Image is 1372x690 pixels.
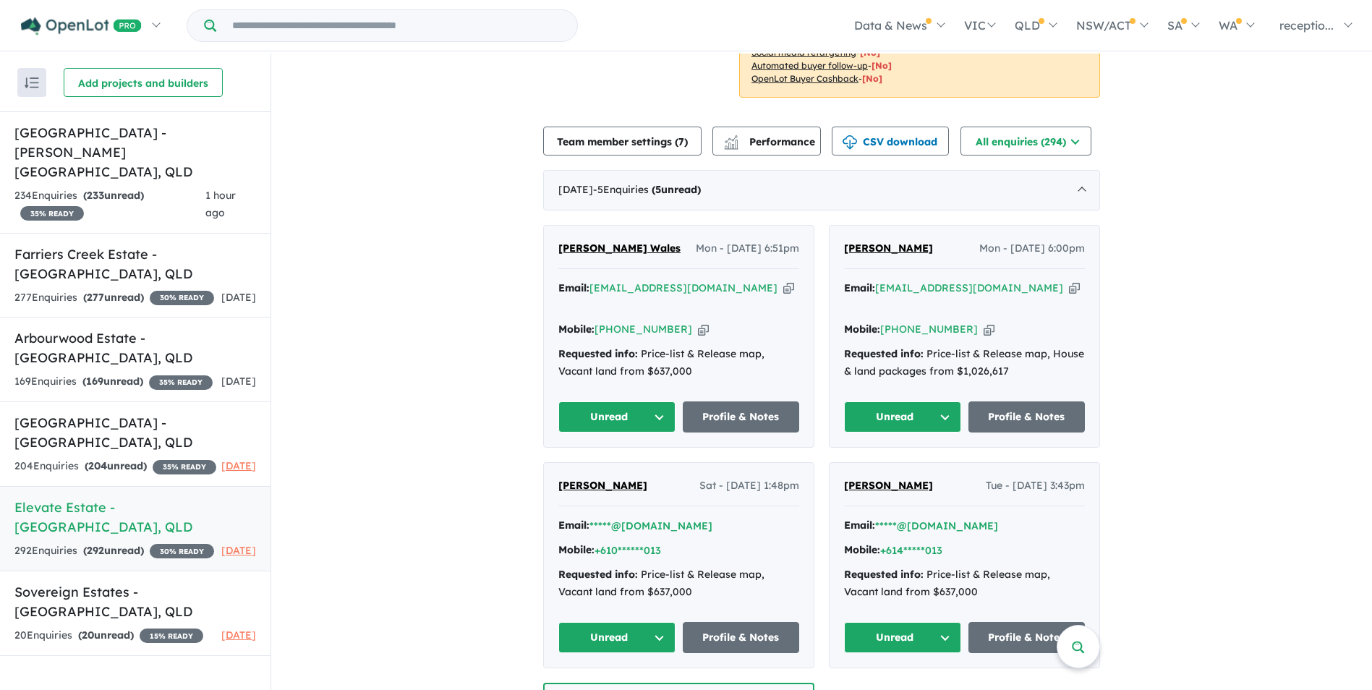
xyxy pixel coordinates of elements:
div: Price-list & Release map, House & land packages from $1,026,617 [844,346,1085,380]
span: [No] [862,73,882,84]
strong: Requested info: [558,568,638,581]
div: 234 Enquir ies [14,187,205,222]
strong: ( unread) [83,544,144,557]
a: [PERSON_NAME] [844,240,933,257]
strong: Mobile: [558,543,595,556]
button: Unread [844,401,961,433]
span: 30 % READY [150,291,214,305]
div: Price-list & Release map, Vacant land from $637,000 [558,346,799,380]
img: line-chart.svg [725,135,738,143]
h5: Farriers Creek Estate - [GEOGRAPHIC_DATA] , QLD [14,244,256,284]
button: Copy [698,322,709,337]
div: 277 Enquir ies [14,289,214,307]
span: [PERSON_NAME] [558,479,647,492]
strong: Email: [558,519,589,532]
span: [DATE] [221,375,256,388]
img: download icon [843,135,857,150]
span: [PERSON_NAME] Wales [558,242,681,255]
span: 1 hour ago [205,189,236,219]
strong: Email: [844,281,875,294]
span: [No] [872,60,892,71]
span: [DATE] [221,291,256,304]
strong: ( unread) [85,459,147,472]
span: 292 [87,544,104,557]
button: Copy [984,322,994,337]
span: [DATE] [221,459,256,472]
a: Profile & Notes [968,401,1086,433]
span: 30 % READY [150,544,214,558]
a: [PHONE_NUMBER] [880,323,978,336]
span: 35 % READY [153,460,216,474]
span: 233 [87,189,104,202]
a: [PERSON_NAME] Wales [558,240,681,257]
span: [DATE] [221,544,256,557]
span: 5 [655,183,661,196]
strong: ( unread) [82,375,143,388]
span: receptio... [1279,18,1334,33]
span: 204 [88,459,107,472]
a: Profile & Notes [968,622,1086,653]
div: 292 Enquir ies [14,542,214,560]
div: 204 Enquir ies [14,458,216,475]
span: - 5 Enquir ies [593,183,701,196]
img: sort.svg [25,77,39,88]
input: Try estate name, suburb, builder or developer [219,10,574,41]
button: Unread [558,401,676,433]
button: CSV download [832,127,949,156]
a: [PERSON_NAME] [558,477,647,495]
span: 169 [86,375,103,388]
span: [PERSON_NAME] [844,242,933,255]
span: 35 % READY [20,206,84,221]
button: Performance [712,127,821,156]
a: Profile & Notes [683,401,800,433]
a: [PHONE_NUMBER] [595,323,692,336]
strong: ( unread) [83,291,144,304]
span: 20 [82,629,94,642]
u: Automated buyer follow-up [751,60,868,71]
strong: ( unread) [78,629,134,642]
img: Openlot PRO Logo White [21,17,142,35]
button: All enquiries (294) [960,127,1091,156]
span: [PERSON_NAME] [844,479,933,492]
button: Add projects and builders [64,68,223,97]
div: 20 Enquir ies [14,627,203,644]
span: 15 % READY [140,629,203,643]
h5: Sovereign Estates - [GEOGRAPHIC_DATA] , QLD [14,582,256,621]
strong: Email: [558,281,589,294]
a: [PERSON_NAME] [844,477,933,495]
strong: ( unread) [652,183,701,196]
strong: Email: [844,519,875,532]
u: Social media retargeting [751,47,856,58]
div: Price-list & Release map, Vacant land from $637,000 [844,566,1085,601]
span: Mon - [DATE] 6:00pm [979,240,1085,257]
strong: Requested info: [558,347,638,360]
img: bar-chart.svg [724,140,738,149]
u: OpenLot Buyer Cashback [751,73,858,84]
span: Performance [726,135,815,148]
button: Copy [1069,281,1080,296]
span: 277 [87,291,104,304]
button: Copy [783,281,794,296]
strong: Mobile: [844,543,880,556]
span: Sat - [DATE] 1:48pm [699,477,799,495]
strong: Requested info: [844,568,924,581]
strong: Requested info: [844,347,924,360]
button: Team member settings (7) [543,127,702,156]
strong: Mobile: [558,323,595,336]
span: Tue - [DATE] 3:43pm [986,477,1085,495]
span: Mon - [DATE] 6:51pm [696,240,799,257]
a: [EMAIL_ADDRESS][DOMAIN_NAME] [875,281,1063,294]
strong: ( unread) [83,189,144,202]
h5: Elevate Estate - [GEOGRAPHIC_DATA] , QLD [14,498,256,537]
div: 169 Enquir ies [14,373,213,391]
h5: Arbourwood Estate - [GEOGRAPHIC_DATA] , QLD [14,328,256,367]
strong: Mobile: [844,323,880,336]
span: 7 [678,135,684,148]
a: [EMAIL_ADDRESS][DOMAIN_NAME] [589,281,777,294]
span: 35 % READY [149,375,213,390]
button: Unread [558,622,676,653]
div: [DATE] [543,170,1100,210]
a: Profile & Notes [683,622,800,653]
span: [DATE] [221,629,256,642]
span: [No] [860,47,880,58]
